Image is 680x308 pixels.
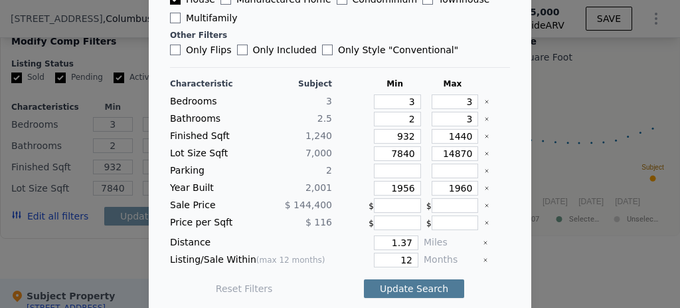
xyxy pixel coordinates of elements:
[484,151,489,156] button: Clear
[424,253,477,267] div: Months
[483,240,488,245] button: Clear
[170,146,248,161] div: Lot Size Sqft
[326,96,332,106] span: 3
[170,216,248,230] div: Price per Sqft
[170,198,248,213] div: Sale Price
[322,45,333,55] input: Only Style "Conventional"
[237,45,248,55] input: Only Included
[483,257,488,263] button: Clear
[170,43,232,57] label: Only Flips
[170,253,332,267] div: Listing/Sale Within
[369,216,421,230] div: $
[369,78,421,89] div: Min
[426,198,479,213] div: $
[170,164,248,178] div: Parking
[484,186,489,191] button: Clear
[170,235,332,250] div: Distance
[216,282,273,295] button: Reset
[256,255,325,265] span: (max 12 months)
[305,182,332,193] span: 2,001
[484,134,489,139] button: Clear
[170,11,237,25] label: Multifamily
[326,165,332,176] span: 2
[305,148,332,158] span: 7,000
[426,216,479,230] div: $
[170,181,248,196] div: Year Built
[170,112,248,126] div: Bathrooms
[484,99,489,104] button: Clear
[170,13,181,23] input: Multifamily
[170,129,248,144] div: Finished Sqft
[170,45,181,55] input: Only Flips
[364,279,464,298] button: Update Search
[322,43,458,57] label: Only Style " Conventional "
[237,43,317,57] label: Only Included
[170,30,510,41] div: Other Filters
[484,116,489,122] button: Clear
[170,94,248,109] div: Bedrooms
[317,113,332,124] span: 2.5
[426,78,479,89] div: Max
[484,168,489,174] button: Clear
[305,130,332,141] span: 1,240
[305,217,332,228] span: $ 116
[170,78,248,89] div: Characteristic
[254,78,332,89] div: Subject
[369,198,421,213] div: $
[484,220,489,226] button: Clear
[424,235,477,250] div: Miles
[484,203,489,208] button: Clear
[285,200,332,210] span: $ 144,400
